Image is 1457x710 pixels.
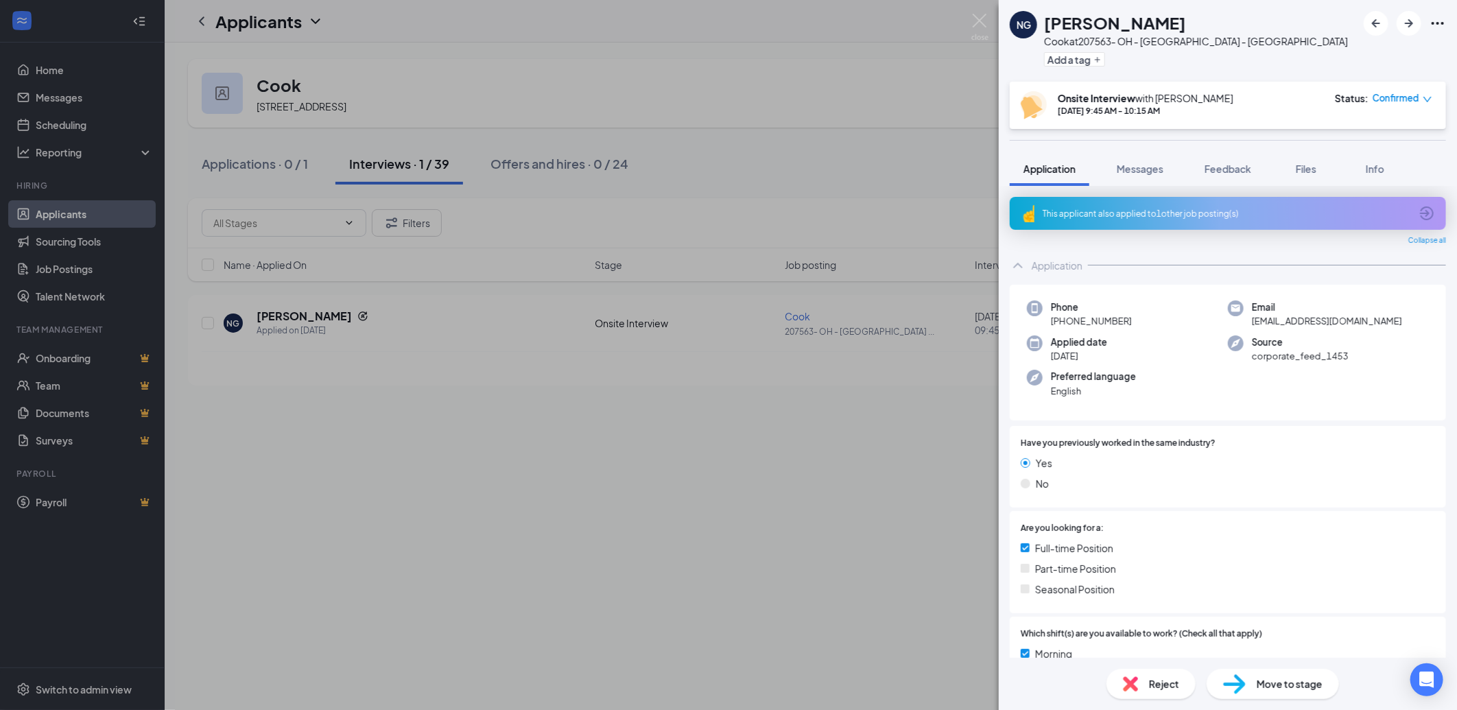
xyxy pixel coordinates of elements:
[1366,163,1384,175] span: Info
[1410,663,1443,696] div: Open Intercom Messenger
[1296,163,1316,175] span: Files
[1205,163,1251,175] span: Feedback
[1035,646,1072,661] span: Morning
[1423,95,1432,104] span: down
[1093,56,1102,64] svg: Plus
[1335,91,1369,105] div: Status :
[1021,628,1262,641] span: Which shift(s) are you available to work? (Check all that apply)
[1430,15,1446,32] svg: Ellipses
[1149,676,1179,691] span: Reject
[1373,91,1419,105] span: Confirmed
[1032,259,1082,272] div: Application
[1036,476,1049,491] span: No
[1051,349,1107,363] span: [DATE]
[1051,314,1132,328] span: [PHONE_NUMBER]
[1035,541,1113,556] span: Full-time Position
[1051,335,1107,349] span: Applied date
[1043,208,1410,220] div: This applicant also applied to 1 other job posting(s)
[1117,163,1163,175] span: Messages
[1058,92,1135,104] b: Onsite Interview
[1252,314,1402,328] span: [EMAIL_ADDRESS][DOMAIN_NAME]
[1364,11,1388,36] button: ArrowLeftNew
[1044,34,1348,48] div: Cook at 207563- OH - [GEOGRAPHIC_DATA] - [GEOGRAPHIC_DATA]
[1252,349,1349,363] span: corporate_feed_1453
[1401,15,1417,32] svg: ArrowRight
[1252,335,1349,349] span: Source
[1044,11,1186,34] h1: [PERSON_NAME]
[1408,235,1446,246] span: Collapse all
[1397,11,1421,36] button: ArrowRight
[1051,300,1132,314] span: Phone
[1021,522,1104,535] span: Are you looking for a:
[1368,15,1384,32] svg: ArrowLeftNew
[1021,437,1216,450] span: Have you previously worked in the same industry?
[1044,52,1105,67] button: PlusAdd a tag
[1058,91,1233,105] div: with [PERSON_NAME]
[1017,18,1031,32] div: NG
[1058,105,1233,117] div: [DATE] 9:45 AM - 10:15 AM
[1010,257,1026,274] svg: ChevronUp
[1036,455,1052,471] span: Yes
[1023,163,1076,175] span: Application
[1051,370,1136,383] span: Preferred language
[1419,205,1435,222] svg: ArrowCircle
[1252,300,1402,314] span: Email
[1051,384,1136,398] span: English
[1257,676,1323,691] span: Move to stage
[1035,561,1116,576] span: Part-time Position
[1035,582,1115,597] span: Seasonal Position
